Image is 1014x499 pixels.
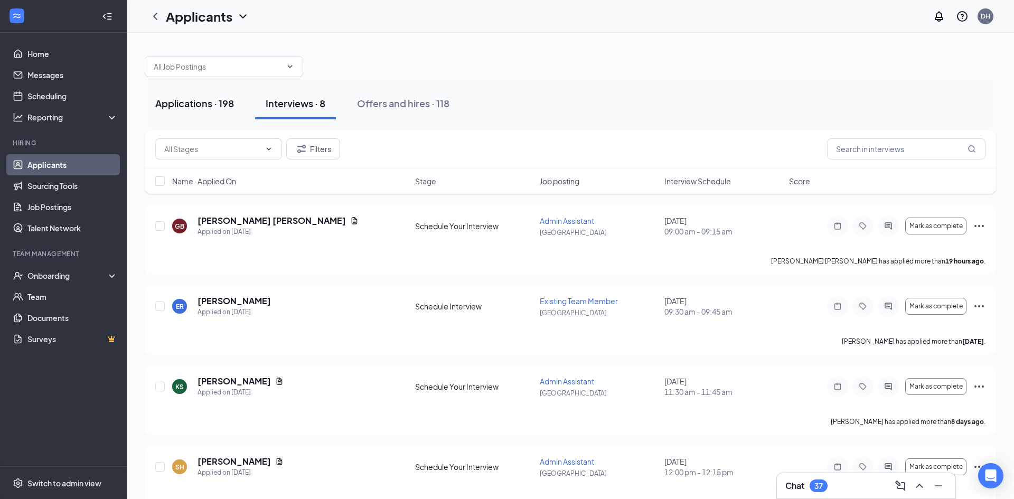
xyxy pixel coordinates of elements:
a: Team [27,286,118,307]
span: Mark as complete [909,463,963,470]
input: Search in interviews [827,138,985,159]
a: Talent Network [27,218,118,239]
span: Score [789,176,810,186]
div: [DATE] [664,296,783,317]
svg: Note [831,463,844,471]
svg: ChevronLeft [149,10,162,23]
button: Mark as complete [905,378,966,395]
button: Mark as complete [905,218,966,234]
svg: Ellipses [973,380,985,393]
div: Applied on [DATE] [198,227,359,237]
svg: Tag [857,222,869,230]
svg: Tag [857,382,869,391]
h5: [PERSON_NAME] [198,375,271,387]
svg: Tag [857,463,869,471]
svg: Note [831,382,844,391]
input: All Stages [164,143,260,155]
span: Admin Assistant [540,376,594,386]
span: 12:00 pm - 12:15 pm [664,467,783,477]
a: Applicants [27,154,118,175]
svg: ActiveChat [882,302,895,310]
svg: Notifications [933,10,945,23]
svg: Collapse [102,11,112,22]
div: Schedule Interview [415,301,533,312]
svg: Filter [295,143,308,155]
p: [GEOGRAPHIC_DATA] [540,389,658,398]
svg: Document [275,457,284,466]
div: Offers and hires · 118 [357,97,449,110]
svg: Document [350,216,359,225]
svg: ActiveChat [882,222,895,230]
svg: Analysis [13,112,23,123]
a: Documents [27,307,118,328]
svg: QuestionInfo [956,10,969,23]
svg: Ellipses [973,460,985,473]
div: [DATE] [664,376,783,397]
span: 11:30 am - 11:45 am [664,387,783,397]
svg: ChevronUp [913,479,926,492]
span: Name · Applied On [172,176,236,186]
div: DH [981,12,990,21]
span: Mark as complete [909,222,963,230]
span: Existing Team Member [540,296,618,306]
div: Schedule Your Interview [415,381,533,392]
div: SH [175,463,184,472]
a: Scheduling [27,86,118,107]
div: Interviews · 8 [266,97,325,110]
a: Home [27,43,118,64]
svg: ActiveChat [882,382,895,391]
div: [DATE] [664,456,783,477]
button: Mark as complete [905,458,966,475]
button: Mark as complete [905,298,966,315]
svg: Minimize [932,479,945,492]
svg: ChevronDown [265,145,273,153]
div: Hiring [13,138,116,147]
b: [DATE] [962,337,984,345]
span: Interview Schedule [664,176,731,186]
svg: Document [275,377,284,385]
h5: [PERSON_NAME] [198,456,271,467]
div: 37 [814,482,823,491]
p: [PERSON_NAME] has applied more than . [842,337,985,346]
input: All Job Postings [154,61,281,72]
svg: Ellipses [973,220,985,232]
p: [PERSON_NAME] [PERSON_NAME] has applied more than . [771,257,985,266]
p: [GEOGRAPHIC_DATA] [540,469,658,478]
a: Sourcing Tools [27,175,118,196]
span: Admin Assistant [540,457,594,466]
div: Open Intercom Messenger [978,463,1003,488]
button: Minimize [930,477,947,494]
a: Messages [27,64,118,86]
svg: UserCheck [13,270,23,281]
svg: ChevronDown [286,62,294,71]
div: Schedule Your Interview [415,221,533,231]
div: Applied on [DATE] [198,387,284,398]
svg: Tag [857,302,869,310]
div: Switch to admin view [27,478,101,488]
div: Team Management [13,249,116,258]
svg: ActiveChat [882,463,895,471]
p: [GEOGRAPHIC_DATA] [540,308,658,317]
h5: [PERSON_NAME] [PERSON_NAME] [198,215,346,227]
svg: Note [831,222,844,230]
a: SurveysCrown [27,328,118,350]
p: [PERSON_NAME] has applied more than . [831,417,985,426]
b: 19 hours ago [945,257,984,265]
svg: ComposeMessage [894,479,907,492]
button: ComposeMessage [892,477,909,494]
button: ChevronUp [911,477,928,494]
button: Filter Filters [286,138,340,159]
span: Stage [415,176,436,186]
div: [DATE] [664,215,783,237]
span: Admin Assistant [540,216,594,225]
svg: ChevronDown [237,10,249,23]
div: Applied on [DATE] [198,467,284,478]
span: Mark as complete [909,383,963,390]
div: Applied on [DATE] [198,307,271,317]
svg: Ellipses [973,300,985,313]
span: 09:30 am - 09:45 am [664,306,783,317]
b: 8 days ago [951,418,984,426]
p: [GEOGRAPHIC_DATA] [540,228,658,237]
span: 09:00 am - 09:15 am [664,226,783,237]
